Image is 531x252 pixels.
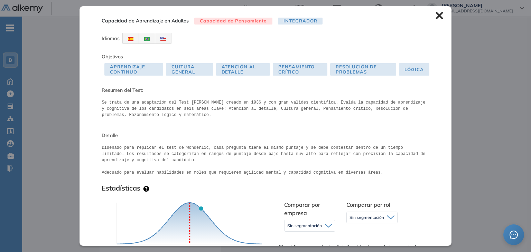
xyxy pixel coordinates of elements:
[278,18,323,25] span: Integrador
[102,145,429,176] pre: Diseñado para replicar el test de Wonderlic, cada pregunta tiene el mismo puntaje y se debe conte...
[166,63,213,76] span: Cultura General
[104,63,163,76] span: Aprendizaje Continuo
[102,184,140,192] h3: Estadísticas
[102,99,429,118] pre: Se trata de una adaptación del Test [PERSON_NAME] creado en 1936 y con gran valides científica. E...
[160,37,166,41] img: USA
[102,132,429,139] span: Detalle
[128,37,133,41] img: ESP
[284,201,320,216] span: Comparar por empresa
[346,201,390,208] span: Comparar por rol
[510,231,518,239] span: message
[273,63,327,76] span: Pensamiento Crítico
[144,37,150,41] img: BRA
[102,17,189,25] span: Capacidad de Aprendizaje en Adultos
[102,87,429,94] span: Resumen del Test:
[216,63,270,76] span: Atención al detalle
[287,223,322,229] span: Sin segmentación
[350,215,384,220] span: Sin segmentación
[102,54,123,60] span: Objetivos
[330,63,396,76] span: Resolución de Problemas
[194,18,272,25] span: Capacidad de Pensamiento
[102,35,120,41] span: Idiomas
[399,63,429,76] span: Lógica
